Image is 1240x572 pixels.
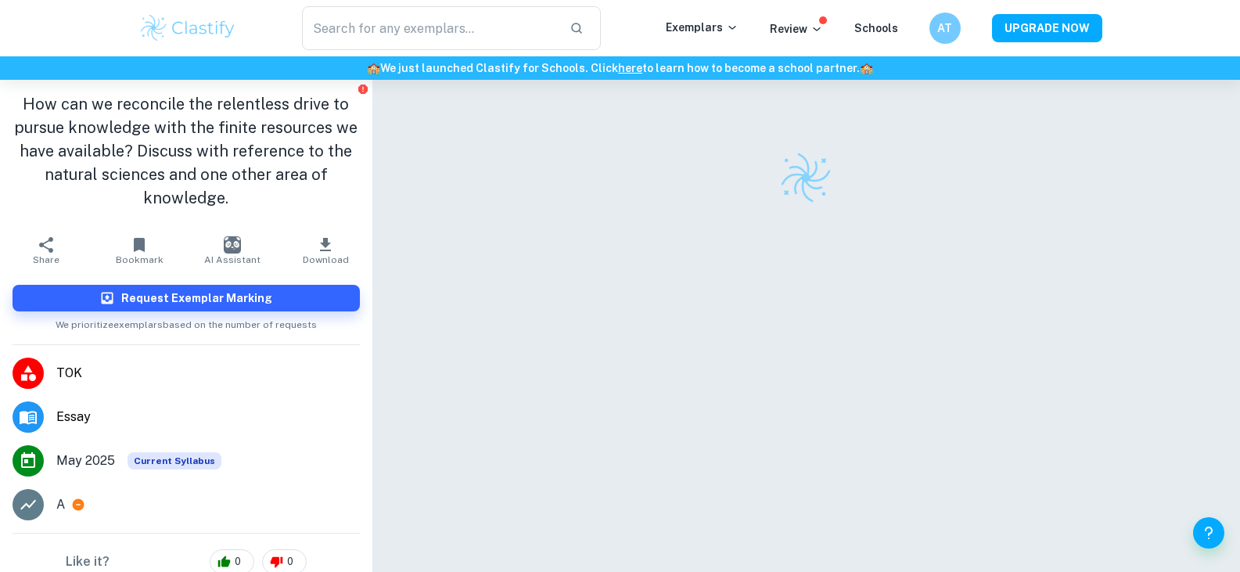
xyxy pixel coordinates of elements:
button: AT [929,13,961,44]
img: Clastify logo [138,13,238,44]
h6: We just launched Clastify for Schools. Click to learn how to become a school partner. [3,59,1237,77]
h6: Request Exemplar Marking [121,290,272,307]
a: here [618,62,642,74]
span: 0 [279,554,302,570]
img: AI Assistant [224,236,241,254]
button: Report issue [358,83,369,95]
button: Help and Feedback [1193,517,1224,549]
span: Download [303,254,349,265]
span: 🏫 [860,62,873,74]
h6: AT [936,20,954,37]
span: TOK [56,364,360,383]
div: This exemplar is based on the current syllabus. Feel free to refer to it for inspiration/ideas wh... [128,452,221,469]
span: We prioritize exemplars based on the number of requests [56,311,317,332]
p: Review [770,20,823,38]
a: Schools [854,22,898,34]
p: Exemplars [666,19,739,36]
button: UPGRADE NOW [992,14,1102,42]
span: May 2025 [56,451,115,470]
button: AI Assistant [186,228,279,272]
h6: Like it? [66,552,110,571]
img: Clastify logo [778,150,833,205]
span: 0 [226,554,250,570]
button: Bookmark [93,228,186,272]
h1: How can we reconcile the relentless drive to pursue knowledge with the finite resources we have a... [13,92,360,210]
span: Essay [56,408,360,426]
input: Search for any exemplars... [302,6,558,50]
span: 🏫 [367,62,380,74]
span: Bookmark [116,254,164,265]
span: AI Assistant [204,254,261,265]
span: Share [33,254,59,265]
button: Request Exemplar Marking [13,285,360,311]
button: Download [279,228,372,272]
span: Current Syllabus [128,452,221,469]
p: A [56,495,65,514]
